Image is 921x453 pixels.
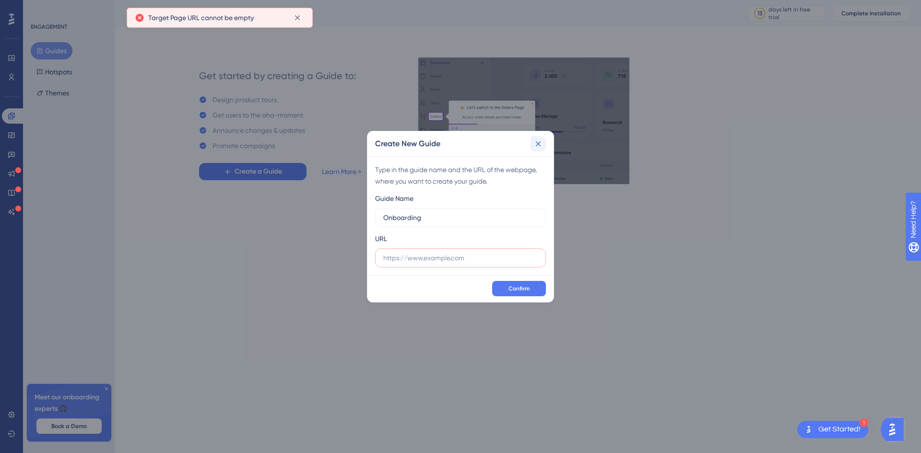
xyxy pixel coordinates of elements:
[23,2,60,14] span: Need Help?
[881,415,909,444] iframe: UserGuiding AI Assistant Launcher
[383,212,538,223] input: How to Create
[375,164,546,187] div: Type in the guide name and the URL of the webpage, where you want to create your guide.
[148,12,254,23] span: Target Page URL cannot be empty
[508,285,530,292] span: Confirm
[860,418,868,427] div: 1
[818,424,861,435] div: Get Started!
[797,421,868,438] div: Open Get Started! checklist, remaining modules: 1
[383,253,538,263] input: https://www.example.com
[375,233,387,244] div: URL
[803,424,815,435] img: launcher-image-alternative-text
[375,193,413,204] div: Guide Name
[375,138,440,150] h2: Create New Guide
